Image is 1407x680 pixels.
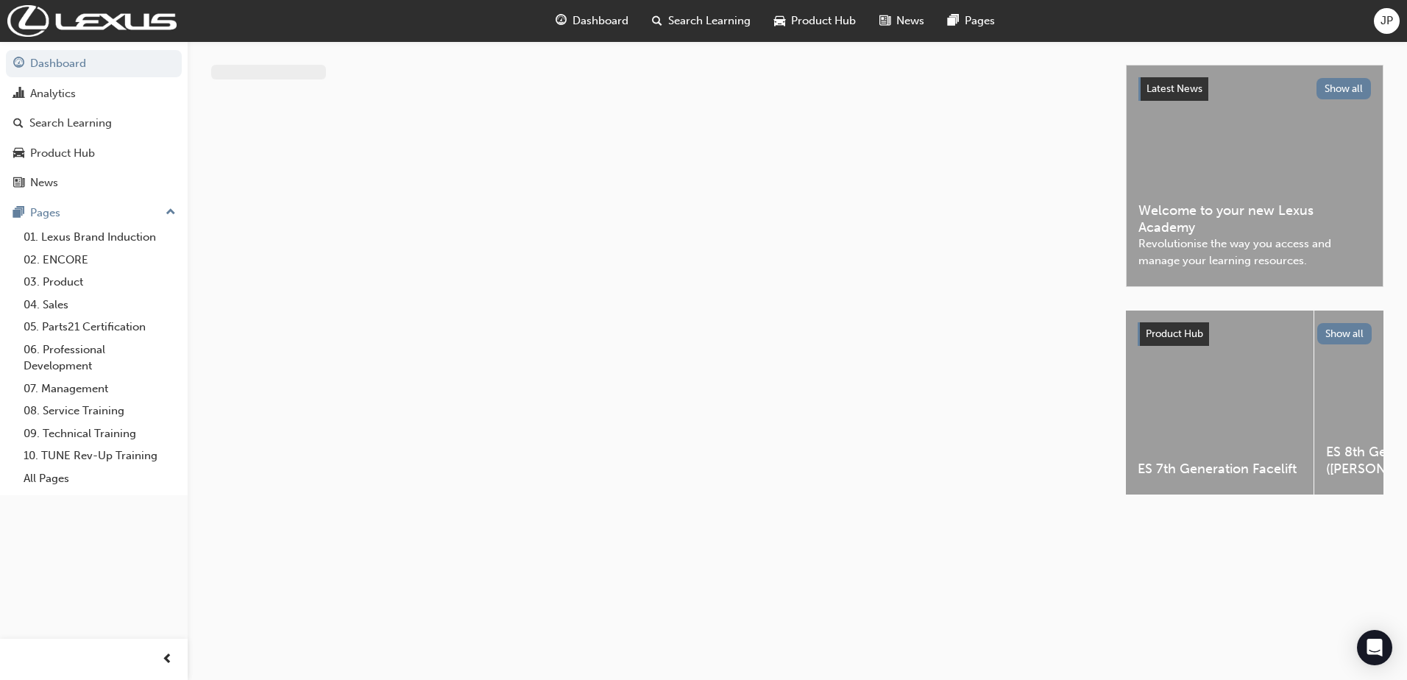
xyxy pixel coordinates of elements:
span: Dashboard [573,13,628,29]
div: Analytics [30,85,76,102]
a: car-iconProduct Hub [762,6,868,36]
button: Pages [6,199,182,227]
span: Revolutionise the way you access and manage your learning resources. [1138,235,1371,269]
span: ES 7th Generation Facelift [1138,461,1302,478]
div: Open Intercom Messenger [1357,630,1392,665]
span: car-icon [774,12,785,30]
a: 09. Technical Training [18,422,182,445]
a: Analytics [6,80,182,107]
button: JP [1374,8,1400,34]
span: up-icon [166,203,176,222]
a: 03. Product [18,271,182,294]
span: guage-icon [13,57,24,71]
div: Product Hub [30,145,95,162]
div: Pages [30,205,60,222]
span: Product Hub [1146,327,1203,340]
a: ES 7th Generation Facelift [1126,311,1314,495]
a: 10. TUNE Rev-Up Training [18,445,182,467]
span: Product Hub [791,13,856,29]
span: search-icon [13,117,24,130]
a: All Pages [18,467,182,490]
a: Product Hub [6,140,182,167]
span: pages-icon [13,207,24,220]
a: Search Learning [6,110,182,137]
span: JP [1381,13,1393,29]
span: News [896,13,924,29]
button: Show all [1316,78,1372,99]
a: pages-iconPages [936,6,1007,36]
a: 01. Lexus Brand Induction [18,226,182,249]
span: car-icon [13,147,24,160]
a: Product HubShow all [1138,322,1372,346]
div: News [30,174,58,191]
span: Welcome to your new Lexus Academy [1138,202,1371,235]
span: guage-icon [556,12,567,30]
a: Latest NewsShow all [1138,77,1371,101]
a: 08. Service Training [18,400,182,422]
span: news-icon [13,177,24,190]
span: Pages [965,13,995,29]
a: guage-iconDashboard [544,6,640,36]
span: prev-icon [162,651,173,669]
div: Search Learning [29,115,112,132]
a: 02. ENCORE [18,249,182,272]
img: Trak [7,5,177,37]
a: 04. Sales [18,294,182,316]
a: 06. Professional Development [18,339,182,378]
button: Show all [1317,323,1372,344]
span: news-icon [879,12,890,30]
a: 05. Parts21 Certification [18,316,182,339]
a: news-iconNews [868,6,936,36]
a: Latest NewsShow allWelcome to your new Lexus AcademyRevolutionise the way you access and manage y... [1126,65,1383,287]
span: Search Learning [668,13,751,29]
a: News [6,169,182,196]
button: DashboardAnalyticsSearch LearningProduct HubNews [6,47,182,199]
span: Latest News [1146,82,1202,95]
span: chart-icon [13,88,24,101]
a: Dashboard [6,50,182,77]
a: search-iconSearch Learning [640,6,762,36]
a: 07. Management [18,378,182,400]
span: search-icon [652,12,662,30]
span: pages-icon [948,12,959,30]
